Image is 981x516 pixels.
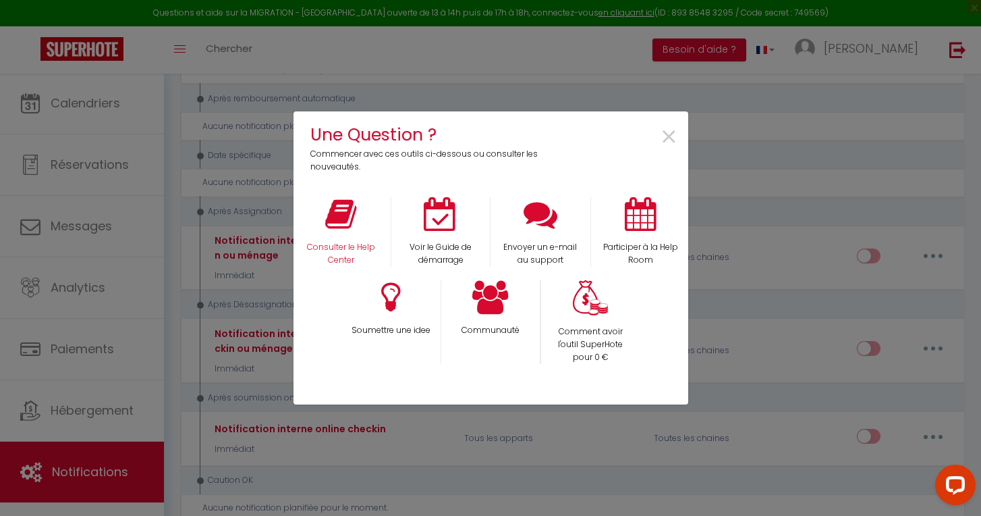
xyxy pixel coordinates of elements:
[924,459,981,516] iframe: LiveChat chat widget
[400,241,481,267] p: Voir le Guide de démarrage
[499,241,582,267] p: Envoyer un e-mail au support
[600,241,681,267] p: Participer à la Help Room
[550,326,632,364] p: Comment avoir l'outil SuperHote pour 0 €
[450,324,531,337] p: Communauté
[310,148,547,174] p: Commencer avec ces outils ci-dessous ou consulter les nouveautés.
[300,241,383,267] p: Consulter le Help Center
[573,280,608,316] img: Money bag
[660,122,678,153] button: Close
[660,116,678,159] span: ×
[349,324,432,337] p: Soumettre une idee
[310,122,547,148] h4: Une Question ?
